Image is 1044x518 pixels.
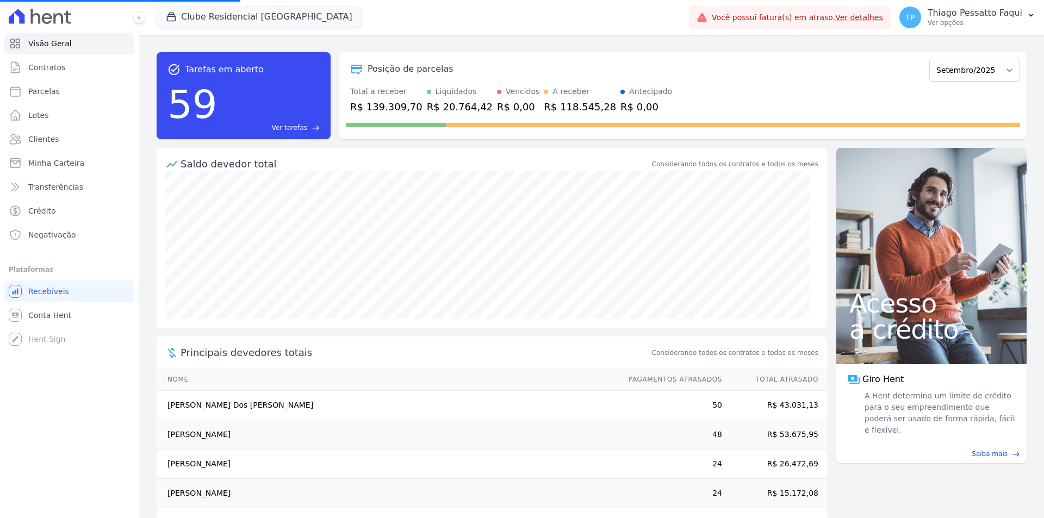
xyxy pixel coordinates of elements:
div: Liquidados [436,86,477,97]
span: Acesso [849,290,1014,316]
span: Negativação [28,229,76,240]
span: Recebíveis [28,286,69,297]
span: Tarefas em aberto [185,63,264,76]
div: Vencidos [506,86,539,97]
div: R$ 0,00 [497,99,539,114]
div: Saldo devedor total [181,157,650,171]
p: Ver opções [928,18,1022,27]
span: Você possui fatura(s) em atraso. [712,12,883,23]
span: east [1012,450,1020,458]
span: Saiba mais [972,449,1008,459]
div: Antecipado [629,86,672,97]
div: 59 [167,76,217,133]
td: [PERSON_NAME] Dos [PERSON_NAME] [157,391,618,420]
span: Considerando todos os contratos e todos os meses [652,348,818,358]
button: TP Thiago Pessatto Faqui Ver opções [891,2,1044,33]
span: Ver tarefas [272,123,307,133]
td: [PERSON_NAME] [157,450,618,479]
a: Minha Carteira [4,152,134,174]
th: Nome [157,369,618,391]
span: a crédito [849,316,1014,342]
div: A receber [552,86,589,97]
td: R$ 26.472,69 [723,450,827,479]
td: R$ 43.031,13 [723,391,827,420]
div: Considerando todos os contratos e todos os meses [652,159,818,169]
span: Clientes [28,134,59,145]
a: Saiba mais east [843,449,1020,459]
span: Minha Carteira [28,158,84,168]
a: Lotes [4,104,134,126]
a: Clientes [4,128,134,150]
span: Giro Hent [862,373,904,386]
div: R$ 139.309,70 [350,99,422,114]
a: Recebíveis [4,280,134,302]
span: Transferências [28,182,83,192]
a: Contratos [4,57,134,78]
a: Ver detalhes [835,13,883,22]
div: Posição de parcelas [368,63,453,76]
td: [PERSON_NAME] [157,420,618,450]
div: R$ 118.545,28 [544,99,616,114]
span: Lotes [28,110,49,121]
div: Total a receber [350,86,422,97]
a: Conta Hent [4,304,134,326]
a: Crédito [4,200,134,222]
td: 24 [618,479,723,508]
span: Visão Geral [28,38,72,49]
th: Pagamentos Atrasados [618,369,723,391]
td: R$ 15.172,08 [723,479,827,508]
span: Principais devedores totais [181,345,650,360]
div: Plataformas [9,263,130,276]
td: 24 [618,450,723,479]
a: Parcelas [4,80,134,102]
td: R$ 53.675,95 [723,420,827,450]
a: Negativação [4,224,134,246]
span: east [312,124,320,132]
span: A Hent determina um limite de crédito para o seu empreendimento que poderá ser usado de forma ráp... [862,390,1016,436]
td: 48 [618,420,723,450]
a: Transferências [4,176,134,198]
a: Visão Geral [4,33,134,54]
span: Contratos [28,62,65,73]
span: Crédito [28,205,56,216]
th: Total Atrasado [723,369,827,391]
a: Ver tarefas east [222,123,320,133]
span: task_alt [167,63,181,76]
span: Parcelas [28,86,60,97]
p: Thiago Pessatto Faqui [928,8,1022,18]
div: R$ 20.764,42 [427,99,493,114]
td: 50 [618,391,723,420]
button: Clube Residencial [GEOGRAPHIC_DATA] [157,7,362,27]
span: TP [905,14,915,21]
td: [PERSON_NAME] [157,479,618,508]
span: Conta Hent [28,310,71,321]
div: R$ 0,00 [620,99,672,114]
